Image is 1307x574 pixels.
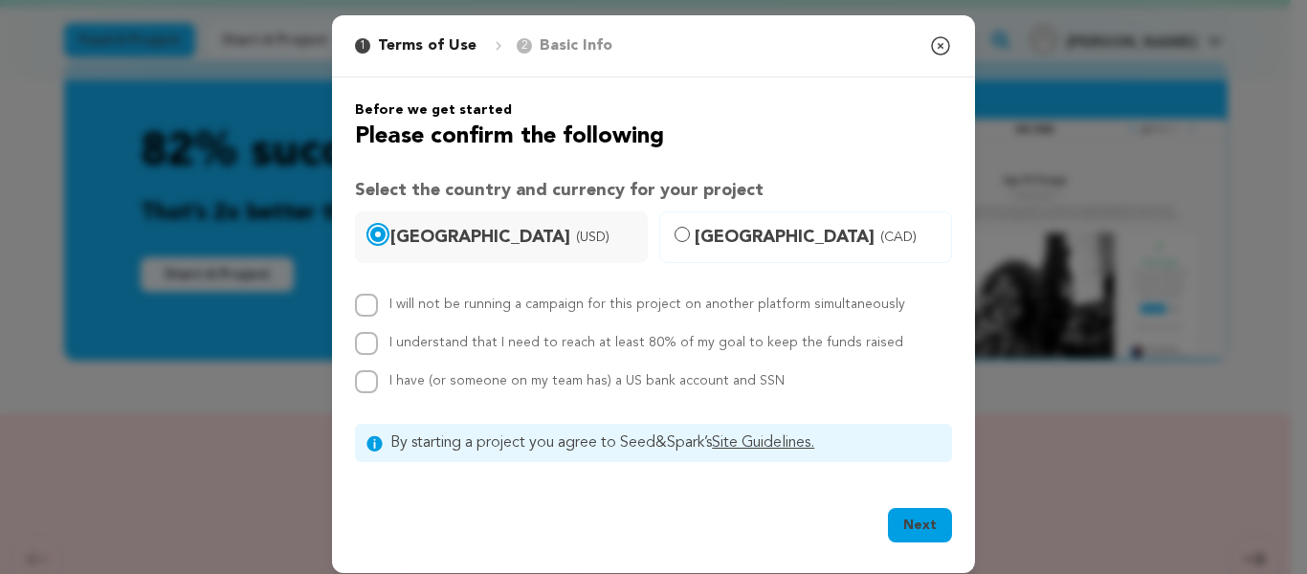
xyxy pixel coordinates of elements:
h6: Before we get started [355,100,952,120]
p: Terms of Use [378,34,476,57]
h3: Select the country and currency for your project [355,177,952,204]
button: Next [888,508,952,542]
label: I will not be running a campaign for this project on another platform simultaneously [389,298,905,311]
p: Basic Info [540,34,612,57]
span: [GEOGRAPHIC_DATA] [390,224,635,251]
span: (USD) [576,228,609,247]
span: (CAD) [880,228,917,247]
span: By starting a project you agree to Seed&Spark’s [390,431,941,454]
span: 1 [355,38,370,54]
span: 2 [517,38,532,54]
label: I understand that I need to reach at least 80% of my goal to keep the funds raised [389,336,903,349]
a: Site Guidelines. [712,435,814,451]
span: I have (or someone on my team has) a US bank account and SSN [389,374,785,387]
span: [GEOGRAPHIC_DATA] [695,224,940,251]
h2: Please confirm the following [355,120,952,154]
